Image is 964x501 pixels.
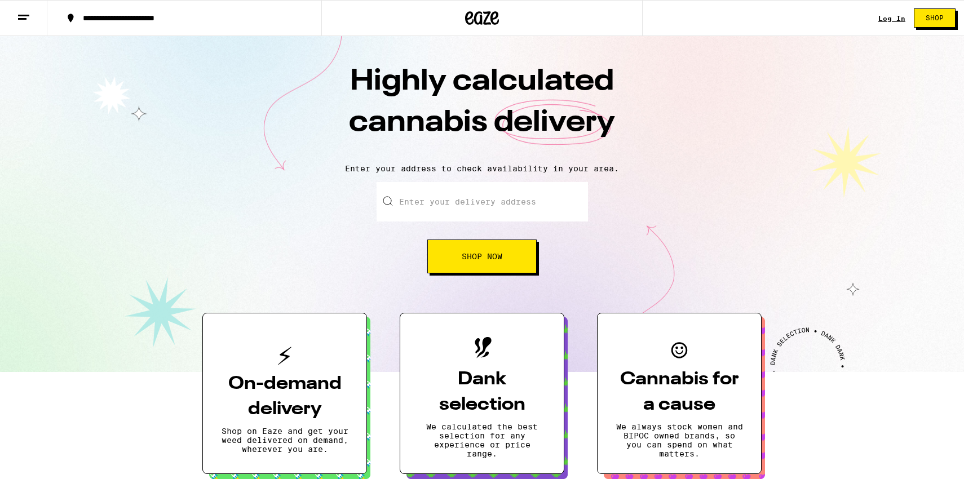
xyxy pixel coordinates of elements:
button: Dank selectionWe calculated the best selection for any experience or price range. [400,313,564,474]
h3: Dank selection [418,367,546,418]
p: We calculated the best selection for any experience or price range. [418,422,546,458]
span: Shop [926,15,944,21]
h3: On-demand delivery [221,371,348,422]
a: Shop [905,8,964,28]
a: Log In [878,15,905,22]
h3: Cannabis for a cause [616,367,743,418]
button: Cannabis for a causeWe always stock women and BIPOC owned brands, so you can spend on what matters. [597,313,762,474]
button: On-demand deliveryShop on Eaze and get your weed delivered on demand, wherever you are. [202,313,367,474]
p: We always stock women and BIPOC owned brands, so you can spend on what matters. [616,422,743,458]
span: Shop Now [462,252,502,260]
p: Shop on Eaze and get your weed delivered on demand, wherever you are. [221,427,348,454]
h1: Highly calculated cannabis delivery [285,61,679,155]
p: Enter your address to check availability in your area. [11,164,953,173]
button: Shop Now [427,240,537,273]
button: Shop [914,8,956,28]
input: Enter your delivery address [377,182,588,221]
